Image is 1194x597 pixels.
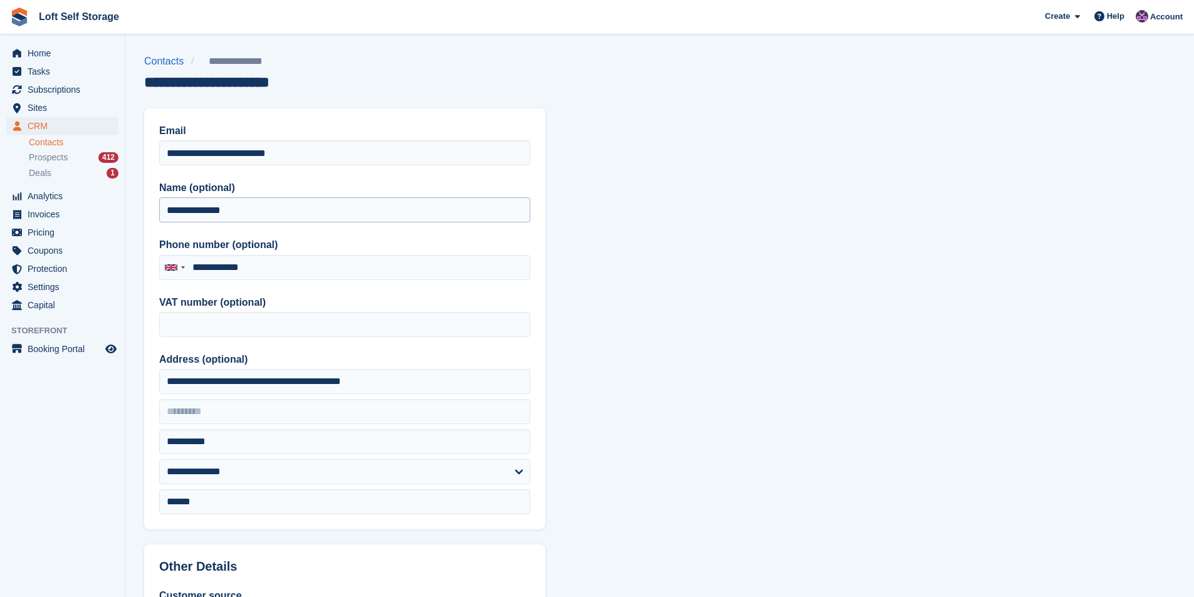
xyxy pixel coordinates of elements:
span: Storefront [11,324,125,337]
div: United Kingdom: +44 [160,256,189,279]
span: Account [1150,11,1183,23]
span: Analytics [28,187,103,205]
span: Coupons [28,242,103,259]
span: Help [1107,10,1124,23]
h2: Other Details [159,559,530,574]
a: Loft Self Storage [34,6,124,27]
label: Email [159,123,530,138]
span: Tasks [28,63,103,80]
a: menu [6,81,118,98]
a: menu [6,296,118,314]
span: Subscriptions [28,81,103,98]
img: stora-icon-8386f47178a22dfd0bd8f6a31ec36ba5ce8667c1dd55bd0f319d3a0aa187defe.svg [10,8,29,26]
a: Prospects 412 [29,151,118,164]
a: Contacts [29,137,118,148]
a: menu [6,278,118,296]
div: 1 [107,168,118,179]
nav: breadcrumbs [144,54,302,69]
label: VAT number (optional) [159,295,530,310]
a: menu [6,63,118,80]
span: Deals [29,167,51,179]
span: Prospects [29,152,68,164]
label: Name (optional) [159,180,530,195]
a: menu [6,187,118,205]
a: menu [6,117,118,135]
span: Protection [28,260,103,278]
a: menu [6,224,118,241]
span: CRM [28,117,103,135]
a: Preview store [103,341,118,356]
span: Capital [28,296,103,314]
span: Booking Portal [28,340,103,358]
span: Pricing [28,224,103,241]
a: Deals 1 [29,167,118,180]
a: menu [6,242,118,259]
span: Invoices [28,205,103,223]
a: menu [6,99,118,117]
span: Create [1045,10,1070,23]
a: menu [6,260,118,278]
a: menu [6,44,118,62]
span: Settings [28,278,103,296]
span: Home [28,44,103,62]
a: menu [6,340,118,358]
a: menu [6,205,118,223]
img: Amy Wright [1136,10,1148,23]
label: Address (optional) [159,352,530,367]
span: Sites [28,99,103,117]
label: Phone number (optional) [159,237,530,252]
div: 412 [98,152,118,163]
a: Contacts [144,54,191,69]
